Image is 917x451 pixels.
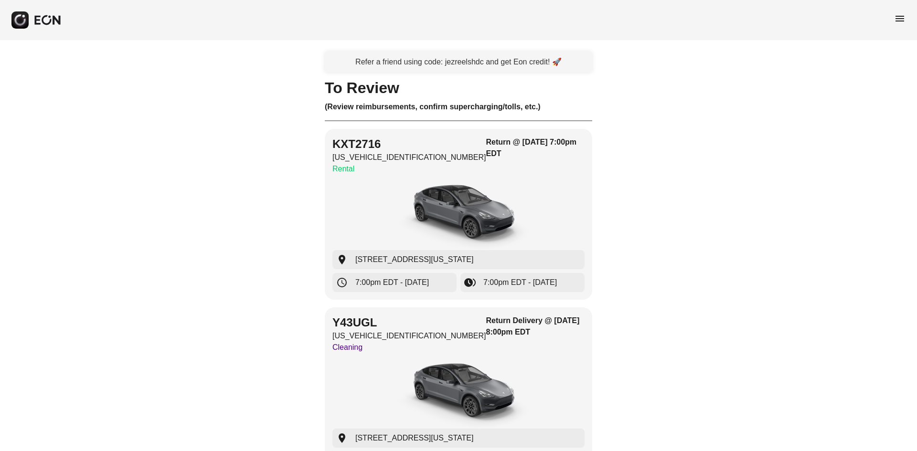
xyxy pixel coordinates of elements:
[464,277,476,288] span: browse_gallery
[332,330,486,342] p: [US_VEHICLE_IDENTIFICATION_NUMBER]
[332,136,486,152] h2: KXT2716
[325,82,592,94] h1: To Review
[332,163,486,175] p: Rental
[336,254,348,265] span: location_on
[325,101,592,113] h3: (Review reimbursements, confirm supercharging/tolls, etc.)
[483,277,557,288] span: 7:00pm EDT - [DATE]
[332,315,486,330] h2: Y43UGL
[332,152,486,163] p: [US_VEHICLE_IDENTIFICATION_NUMBER]
[387,357,530,429] img: car
[387,178,530,250] img: car
[894,13,906,24] span: menu
[486,315,585,338] h3: Return Delivery @ [DATE] 8:00pm EDT
[336,432,348,444] span: location_on
[325,129,592,300] button: KXT2716[US_VEHICLE_IDENTIFICATION_NUMBER]RentalReturn @ [DATE] 7:00pm EDTcar[STREET_ADDRESS][US_S...
[355,254,473,265] span: [STREET_ADDRESS][US_STATE]
[355,277,429,288] span: 7:00pm EDT - [DATE]
[332,342,486,353] p: Cleaning
[336,277,348,288] span: schedule
[486,136,585,159] h3: Return @ [DATE] 7:00pm EDT
[325,52,592,73] a: Refer a friend using code: jezreelshdc and get Eon credit! 🚀
[355,432,473,444] span: [STREET_ADDRESS][US_STATE]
